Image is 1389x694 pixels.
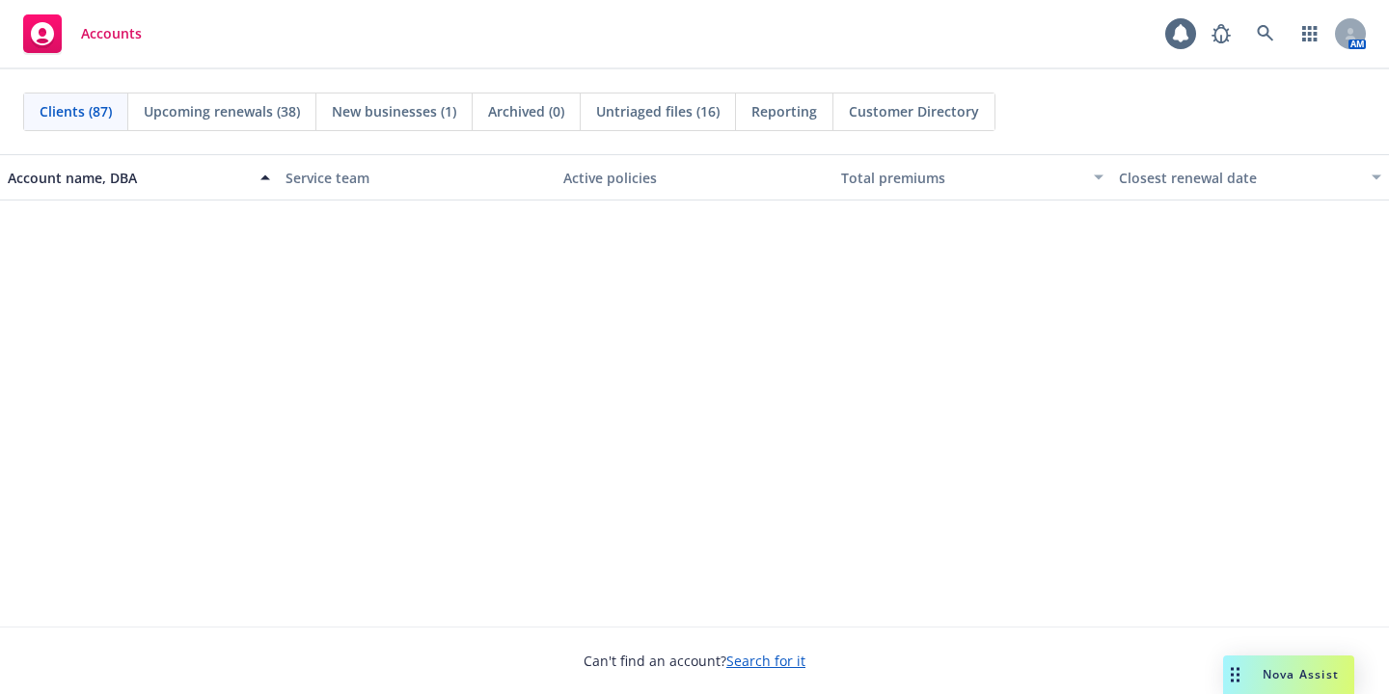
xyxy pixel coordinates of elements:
[849,101,979,121] span: Customer Directory
[1111,154,1389,200] button: Closest renewal date
[1202,14,1240,53] a: Report a Bug
[726,652,805,670] a: Search for it
[8,168,249,188] div: Account name, DBA
[1263,666,1339,682] span: Nova Assist
[1246,14,1285,53] a: Search
[584,651,805,671] span: Can't find an account?
[1223,655,1354,694] button: Nova Assist
[841,168,1082,188] div: Total premiums
[596,101,720,121] span: Untriaged files (16)
[40,101,112,121] span: Clients (87)
[488,101,564,121] span: Archived (0)
[1291,14,1329,53] a: Switch app
[751,101,817,121] span: Reporting
[15,7,150,61] a: Accounts
[556,154,833,200] button: Active policies
[278,154,556,200] button: Service team
[833,154,1111,200] button: Total premiums
[1223,655,1247,694] div: Drag to move
[332,101,456,121] span: New businesses (1)
[286,168,548,188] div: Service team
[1119,168,1360,188] div: Closest renewal date
[144,101,300,121] span: Upcoming renewals (38)
[563,168,826,188] div: Active policies
[81,26,142,41] span: Accounts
